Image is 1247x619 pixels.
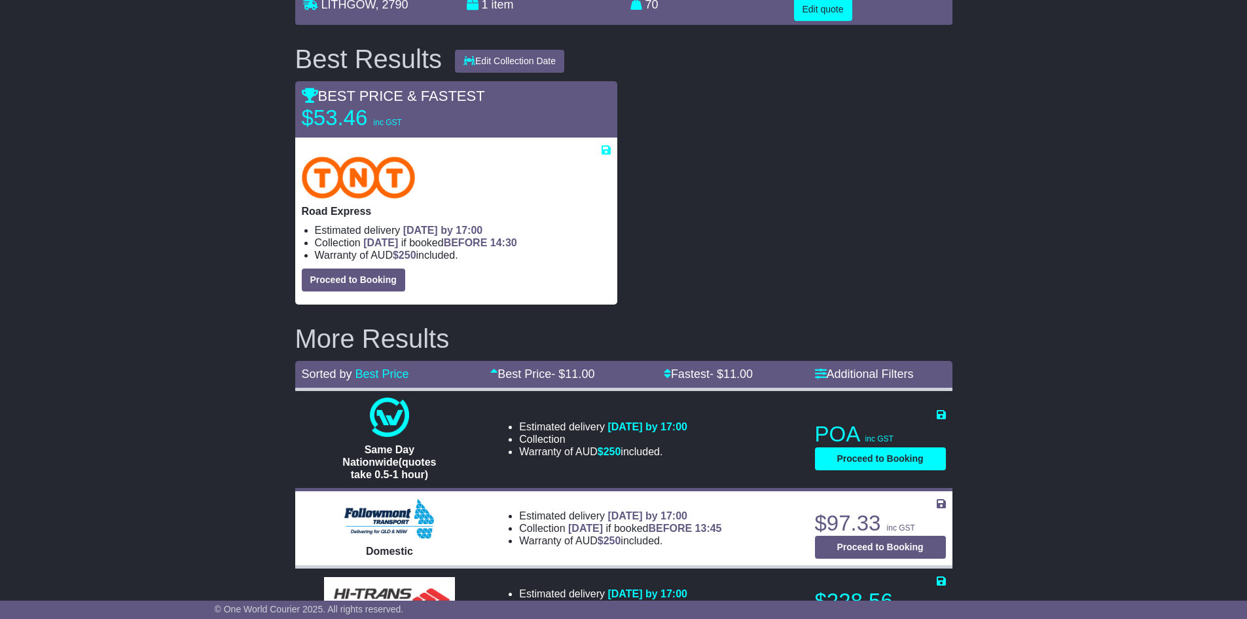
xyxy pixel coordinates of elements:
[324,577,455,616] img: HiTrans (Machship): General
[607,421,687,432] span: [DATE] by 17:00
[519,588,687,600] li: Estimated delivery
[315,249,611,261] li: Warranty of AUD included.
[344,499,434,538] img: Followmont Transport: Domestic
[315,224,611,236] li: Estimated delivery
[302,205,611,217] p: Road Express
[490,367,594,381] a: Best Price- $11.00
[393,250,416,261] span: $
[444,237,488,248] span: BEFORE
[490,237,517,248] span: 14:30
[815,367,914,381] a: Additional Filters
[519,522,721,535] li: Collection
[568,523,603,534] span: [DATE]
[695,523,722,534] span: 13:45
[295,324,952,353] h2: More Results
[302,157,416,198] img: TNT Domestic: Road Express
[551,367,594,381] span: - $
[815,536,946,559] button: Proceed to Booking
[519,433,687,445] li: Collection
[604,446,621,457] span: 250
[723,367,753,381] span: 11.00
[815,421,946,447] p: POA
[607,510,687,521] span: [DATE] by 17:00
[607,588,687,599] span: [DATE] by 17:00
[604,535,621,546] span: 250
[342,444,436,480] span: Same Day Nationwide(quotes take 0.5-1 hour)
[519,600,687,612] li: Collection
[289,45,449,73] div: Best Results
[403,225,483,236] span: [DATE] by 17:00
[865,434,894,443] span: inc GST
[315,236,611,249] li: Collection
[519,421,687,433] li: Estimated delivery
[370,398,409,437] img: One World Courier: Same Day Nationwide(quotes take 0.5-1 hour)
[355,367,409,381] a: Best Price
[519,510,721,522] li: Estimated delivery
[366,546,413,557] span: Domestic
[363,237,398,248] span: [DATE]
[399,250,416,261] span: 250
[519,445,687,458] li: Warranty of AUD included.
[887,523,915,533] span: inc GST
[815,510,946,536] p: $97.33
[815,588,946,614] p: $228.56
[664,367,753,381] a: Fastest- $11.00
[302,367,352,381] span: Sorted by
[598,446,621,457] span: $
[302,269,405,291] button: Proceed to Booking
[568,523,721,534] span: if booked
[648,523,692,534] span: BEFORE
[302,88,485,104] span: BEST PRICE & FASTEST
[374,118,402,127] span: inc GST
[302,105,465,131] p: $53.46
[519,535,721,547] li: Warranty of AUD included.
[565,367,594,381] span: 11.00
[815,447,946,470] button: Proceed to Booking
[215,604,404,614] span: © One World Courier 2025. All rights reserved.
[455,50,564,73] button: Edit Collection Date
[363,237,516,248] span: if booked
[598,535,621,546] span: $
[710,367,753,381] span: - $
